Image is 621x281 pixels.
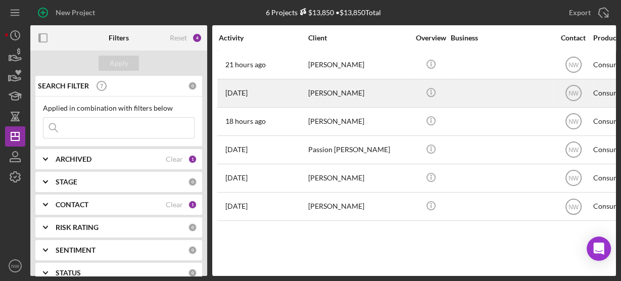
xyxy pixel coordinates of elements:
text: NW [568,62,579,69]
div: [PERSON_NAME] [308,165,409,192]
div: $13,850 [297,8,333,17]
b: Filters [109,34,129,42]
div: 1 [188,155,197,164]
div: [PERSON_NAME] [308,108,409,135]
b: STAGE [56,178,77,186]
div: 1 [188,200,197,209]
b: SEARCH FILTER [38,82,89,90]
b: STATUS [56,269,81,277]
div: 0 [188,81,197,90]
div: Open Intercom Messenger [587,237,611,261]
time: 2025-09-10 12:00 [225,174,248,182]
div: Applied in combination with filters below [43,104,195,112]
div: Client [308,34,409,42]
text: NW [11,263,20,269]
div: [PERSON_NAME] [308,52,409,78]
div: 4 [192,33,202,43]
button: Apply [99,56,139,71]
div: Passion [PERSON_NAME] [308,136,409,163]
div: Clear [166,201,183,209]
text: NW [568,203,579,210]
div: Business [451,34,552,42]
div: Reset [170,34,187,42]
div: Apply [110,56,128,71]
time: 2025-09-18 18:04 [225,61,266,69]
time: 2025-09-17 18:45 [225,146,248,154]
div: Activity [219,34,307,42]
button: New Project [30,3,105,23]
b: CONTACT [56,201,88,209]
div: [PERSON_NAME] [308,80,409,107]
text: NW [568,90,579,97]
button: NW [5,256,25,276]
b: ARCHIVED [56,155,91,163]
div: Contact [554,34,592,42]
text: NW [568,118,579,125]
div: 6 Projects • $13,850 Total [265,8,380,17]
div: [PERSON_NAME] [308,193,409,220]
time: 2025-09-11 14:50 [225,202,248,210]
time: 2025-09-18 21:13 [225,117,266,125]
div: 0 [188,177,197,186]
b: SENTIMENT [56,246,95,254]
b: RISK RATING [56,223,99,231]
div: 0 [188,268,197,277]
div: Clear [166,155,183,163]
div: Export [569,3,591,23]
div: New Project [56,3,95,23]
time: 2025-09-16 17:47 [225,89,248,97]
div: Overview [412,34,450,42]
div: 0 [188,246,197,255]
div: 0 [188,223,197,232]
button: Export [559,3,616,23]
text: NW [568,175,579,182]
text: NW [568,147,579,154]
